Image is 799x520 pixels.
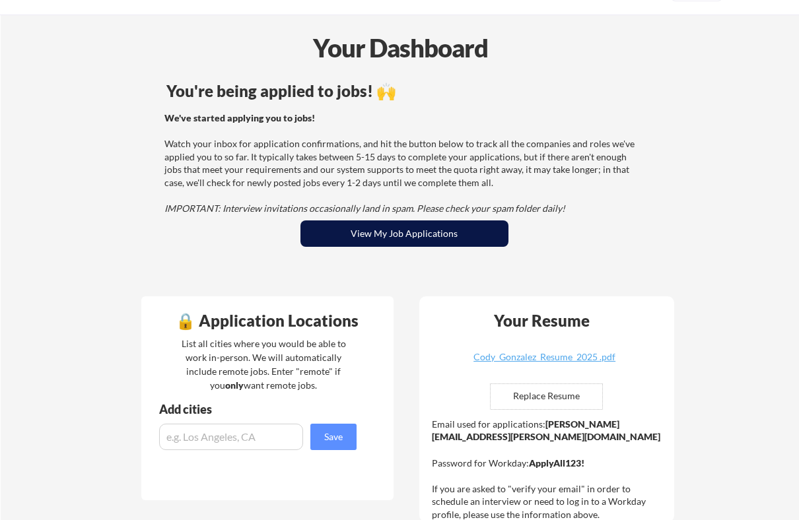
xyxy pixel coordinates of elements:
[164,112,315,123] strong: We've started applying you to jobs!
[300,220,508,247] button: View My Job Applications
[164,112,641,215] div: Watch your inbox for application confirmations, and hit the button below to track all the compani...
[164,203,565,214] em: IMPORTANT: Interview invitations occasionally land in spam. Please check your spam folder daily!
[1,29,799,67] div: Your Dashboard
[529,457,584,469] strong: ApplyAll123!
[310,424,357,450] button: Save
[432,418,660,443] strong: [PERSON_NAME][EMAIL_ADDRESS][PERSON_NAME][DOMAIN_NAME]
[173,337,355,392] div: List all cities where you would be able to work in-person. We will automatically include remote j...
[159,403,360,415] div: Add cities
[477,313,608,329] div: Your Resume
[159,424,303,450] input: e.g. Los Angeles, CA
[466,352,623,373] a: Cody_Gonzalez_Resume_2025 .pdf
[145,313,390,329] div: 🔒 Application Locations
[466,352,623,362] div: Cody_Gonzalez_Resume_2025 .pdf
[166,83,643,99] div: You're being applied to jobs! 🙌
[225,379,244,391] strong: only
